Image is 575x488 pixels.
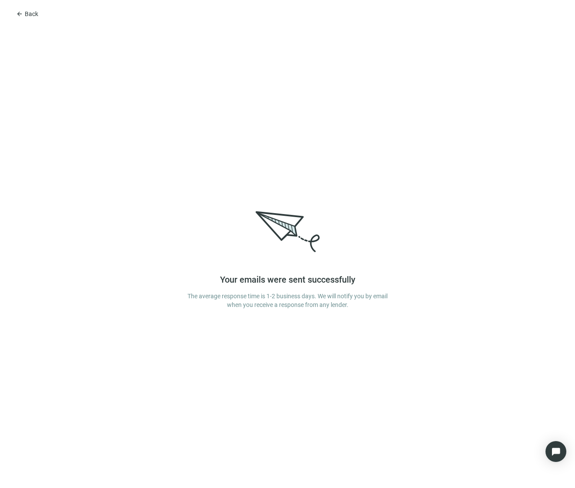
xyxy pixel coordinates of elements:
button: arrow_backBack [9,7,46,20]
span: Your emails were sent successfully [220,274,355,285]
div: Open Intercom Messenger [545,441,566,462]
span: Back [25,10,38,17]
span: The average response time is 1-2 business days. We will notify you by email when you receive a re... [187,292,388,309]
span: arrow_back [16,10,23,17]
